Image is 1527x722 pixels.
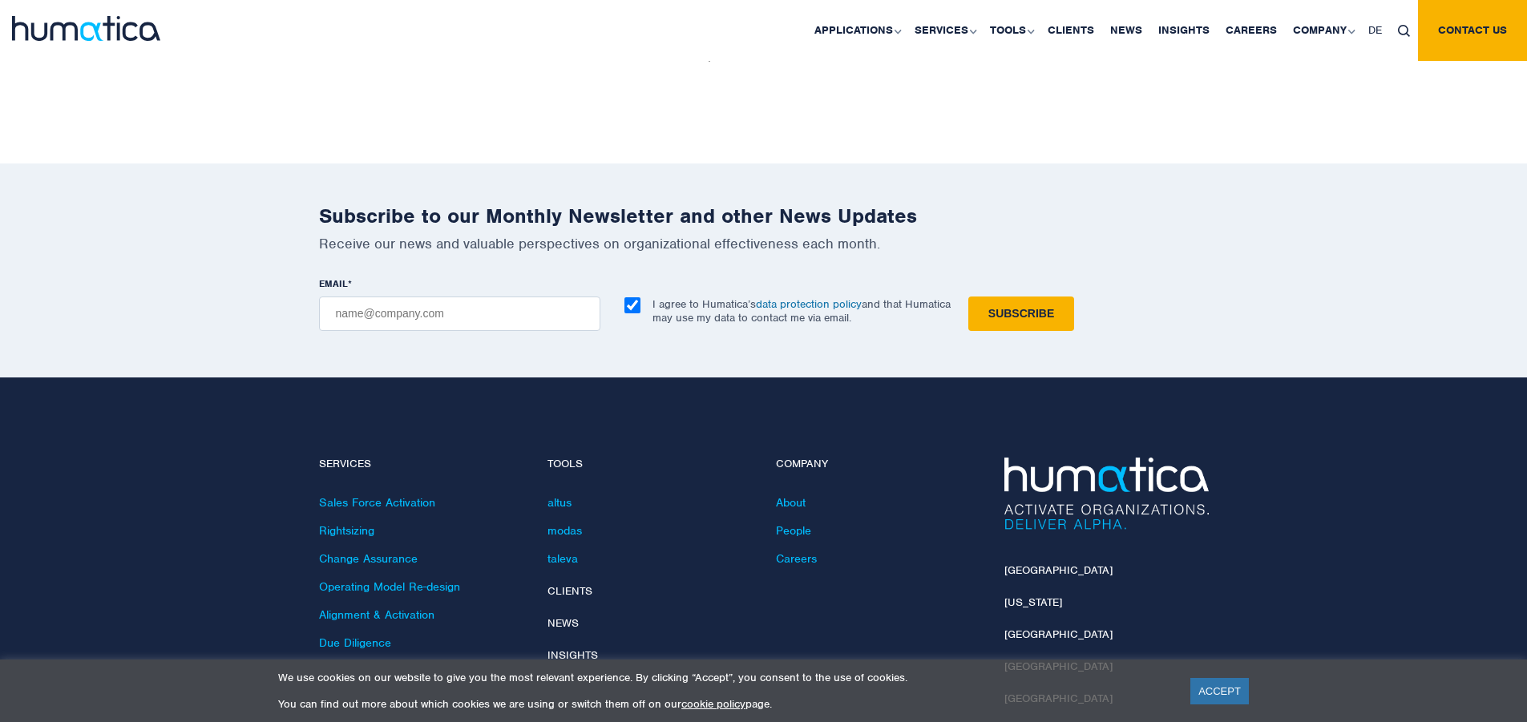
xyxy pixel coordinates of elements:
[278,697,1170,711] p: You can find out more about which cookies we are using or switch them off on our page.
[652,297,951,325] p: I agree to Humatica’s and that Humatica may use my data to contact me via email.
[319,458,523,471] h4: Services
[547,551,578,566] a: taleva
[319,523,374,538] a: Rightsizing
[547,648,598,662] a: Insights
[776,551,817,566] a: Careers
[278,671,1170,684] p: We use cookies on our website to give you the most relevant experience. By clicking “Accept”, you...
[319,635,391,650] a: Due Diligence
[319,296,600,331] input: name@company.com
[319,579,460,594] a: Operating Model Re-design
[319,495,435,510] a: Sales Force Activation
[319,607,434,622] a: Alignment & Activation
[547,616,579,630] a: News
[319,277,348,290] span: EMAIL
[968,296,1074,331] input: Subscribe
[1004,458,1209,530] img: Humatica
[547,458,752,471] h4: Tools
[776,523,811,538] a: People
[319,235,1209,252] p: Receive our news and valuable perspectives on organizational effectiveness each month.
[776,458,980,471] h4: Company
[547,495,572,510] a: altus
[1004,627,1113,641] a: [GEOGRAPHIC_DATA]
[1368,23,1382,37] span: DE
[12,16,160,41] img: logo
[1398,25,1410,37] img: search_icon
[1004,595,1062,609] a: [US_STATE]
[624,297,640,313] input: I agree to Humatica’sdata protection policyand that Humatica may use my data to contact me via em...
[776,495,806,510] a: About
[1190,678,1249,704] a: ACCEPT
[681,697,745,711] a: cookie policy
[1004,563,1113,577] a: [GEOGRAPHIC_DATA]
[547,584,592,598] a: Clients
[319,551,418,566] a: Change Assurance
[319,204,1209,228] h2: Subscribe to our Monthly Newsletter and other News Updates
[756,297,862,311] a: data protection policy
[547,523,582,538] a: modas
